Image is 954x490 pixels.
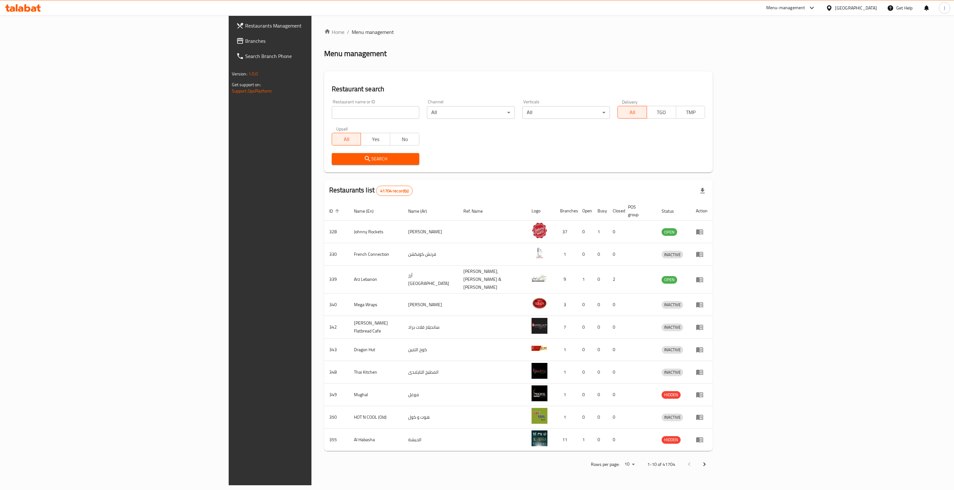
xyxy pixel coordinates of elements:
[403,406,458,429] td: هوت و كول
[248,70,258,78] span: 1.0.0
[532,245,547,261] img: French Connection
[696,301,708,308] div: Menu
[403,384,458,406] td: موغل
[231,48,388,64] a: Search Branch Phone
[697,457,712,472] button: Next page
[555,384,577,406] td: 1
[231,18,388,33] a: Restaurants Management
[532,340,547,356] img: Dragon Hut
[592,316,608,338] td: 0
[532,385,547,401] img: Mughal
[245,52,383,60] span: Search Branch Phone
[332,133,361,145] button: All
[361,133,390,145] button: Yes
[662,276,677,283] span: OPEN
[324,201,713,451] table: enhanced table
[336,126,348,131] label: Upsell
[532,295,547,311] img: Mega Wraps
[592,361,608,384] td: 0
[696,391,708,398] div: Menu
[662,251,683,258] span: INACTIVE
[390,133,419,145] button: No
[676,106,705,119] button: TMP
[376,188,412,194] span: 41704 record(s)
[592,243,608,266] td: 0
[662,207,682,215] span: Status
[662,414,683,421] div: INACTIVE
[592,429,608,451] td: 0
[555,406,577,429] td: 1
[696,413,708,421] div: Menu
[835,4,877,11] div: [GEOGRAPHIC_DATA]
[662,369,683,376] div: INACTIVE
[662,346,683,353] span: INACTIVE
[335,135,359,144] span: All
[555,243,577,266] td: 1
[577,406,592,429] td: 0
[662,301,683,308] span: INACTIVE
[695,183,710,198] div: Export file
[403,243,458,266] td: فرنش كونكشن
[620,108,644,117] span: All
[696,436,708,443] div: Menu
[592,406,608,429] td: 0
[354,207,382,215] span: Name (En)
[232,87,272,95] a: Support.OpsPlatform
[577,221,592,243] td: 0
[662,391,681,398] span: HIDDEN
[245,37,383,45] span: Branches
[324,28,713,36] nav: breadcrumb
[463,207,491,215] span: Ref. Name
[577,201,592,221] th: Open
[555,201,577,221] th: Branches
[403,266,458,293] td: أرز [GEOGRAPHIC_DATA]
[555,316,577,338] td: 7
[662,436,681,443] span: HIDDEN
[458,266,526,293] td: [PERSON_NAME],[PERSON_NAME] & [PERSON_NAME]
[332,153,419,165] button: Search
[592,266,608,293] td: 0
[622,460,637,469] div: Rows per page:
[608,293,623,316] td: 0
[403,293,458,316] td: [PERSON_NAME]
[592,221,608,243] td: 1
[608,406,623,429] td: 0
[696,250,708,258] div: Menu
[532,363,547,379] img: Thai Kitchen
[555,429,577,451] td: 11
[232,70,247,78] span: Version:
[591,461,619,468] p: Rows per page:
[617,106,647,119] button: All
[608,243,623,266] td: 0
[408,207,435,215] span: Name (Ar)
[532,318,547,334] img: Sandella's Flatbread Cafe
[577,361,592,384] td: 0
[696,323,708,331] div: Menu
[691,201,713,221] th: Action
[696,228,708,235] div: Menu
[592,201,608,221] th: Busy
[662,229,677,236] span: OPEN
[608,361,623,384] td: 0
[696,346,708,353] div: Menu
[679,108,703,117] span: TMP
[628,203,649,218] span: POS group
[662,276,677,284] div: OPEN
[608,201,623,221] th: Closed
[577,384,592,406] td: 0
[555,293,577,316] td: 3
[403,221,458,243] td: [PERSON_NAME]
[592,384,608,406] td: 0
[944,4,945,11] span: J
[337,155,414,163] span: Search
[650,108,674,117] span: TGO
[329,185,413,196] h2: Restaurants list
[363,135,388,144] span: Yes
[231,33,388,48] a: Branches
[526,201,555,221] th: Logo
[532,270,547,286] img: Arz Lebanon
